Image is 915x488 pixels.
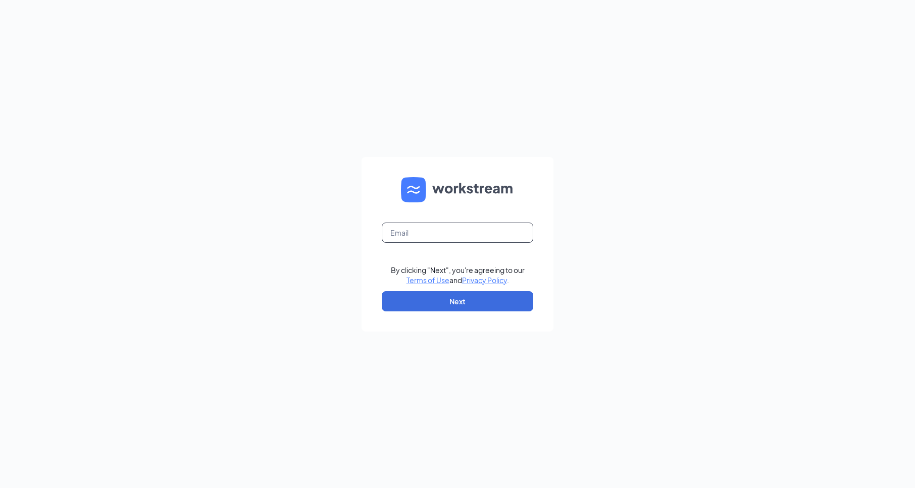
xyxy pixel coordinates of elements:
a: Privacy Policy [462,276,507,285]
div: By clicking "Next", you're agreeing to our and . [391,265,525,285]
button: Next [382,291,533,311]
input: Email [382,223,533,243]
a: Terms of Use [406,276,449,285]
img: WS logo and Workstream text [401,177,514,202]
